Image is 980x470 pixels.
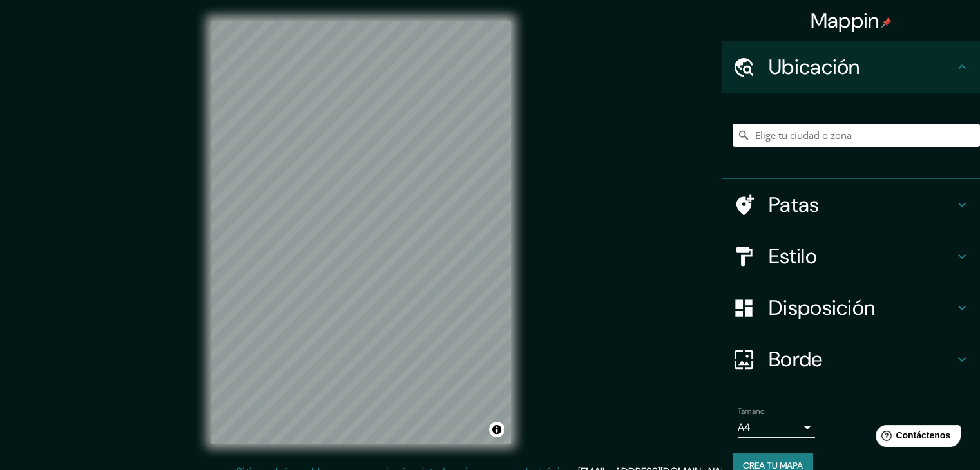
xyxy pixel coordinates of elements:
img: pin-icon.png [881,17,892,28]
button: Activar o desactivar atribución [489,422,504,437]
font: A4 [738,420,751,434]
div: Patas [722,179,980,230]
font: Disposición [769,294,875,321]
div: Estilo [722,230,980,282]
font: Estilo [769,243,817,270]
div: Disposición [722,282,980,334]
font: Tamaño [738,406,764,417]
font: Patas [769,191,820,218]
div: Ubicación [722,41,980,93]
input: Elige tu ciudad o zona [733,124,980,147]
font: Ubicación [769,53,860,80]
iframe: Lanzador de widgets de ayuda [865,420,966,456]
div: Borde [722,334,980,385]
font: Mappin [811,7,879,34]
canvas: Mapa [211,21,511,444]
div: A4 [738,417,815,438]
font: Borde [769,346,823,373]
